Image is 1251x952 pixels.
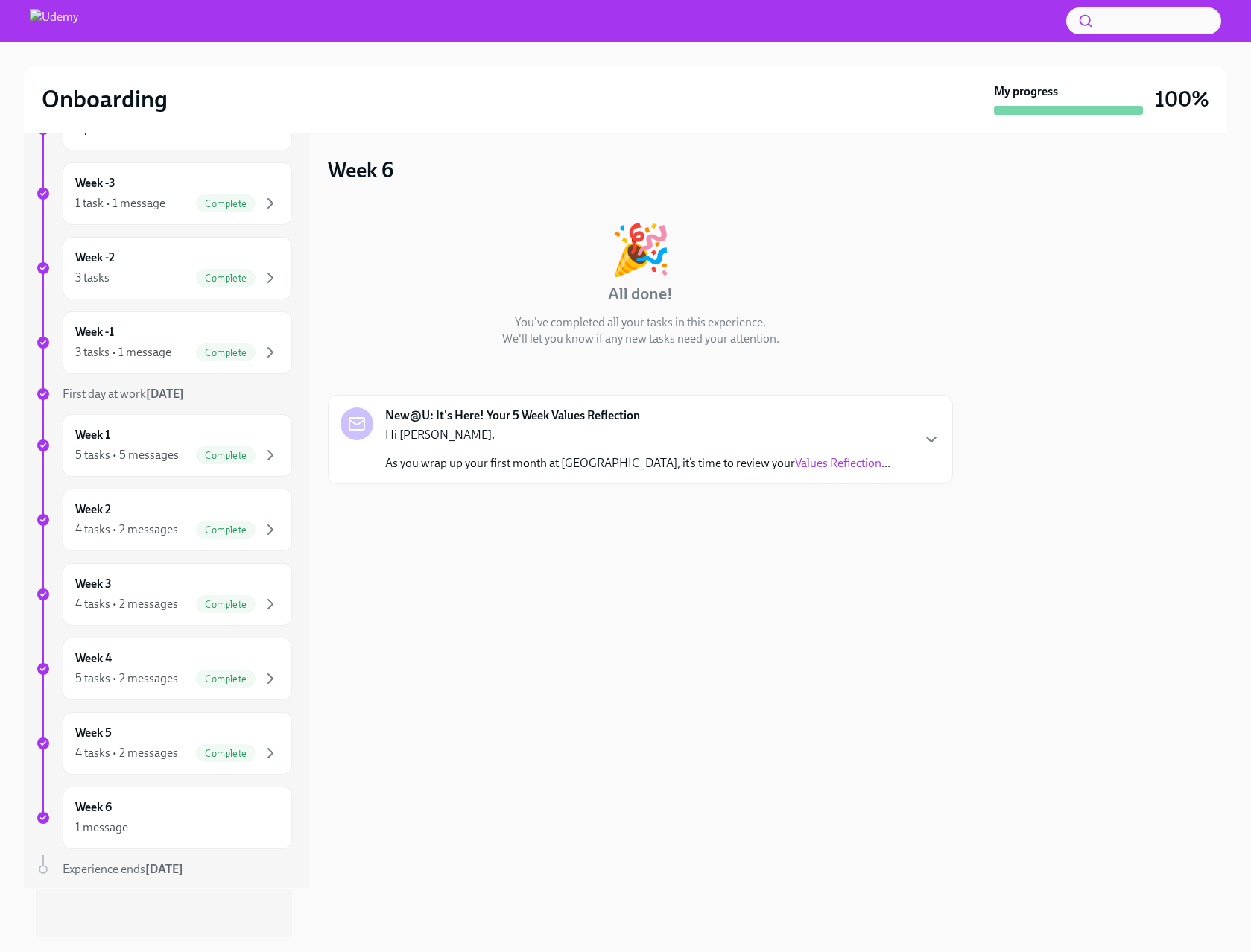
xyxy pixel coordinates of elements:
[42,84,168,114] h2: Onboarding
[30,9,78,33] img: Udemy
[75,670,178,687] div: 5 tasks • 2 messages
[502,331,779,347] p: We'll let you know if any new tasks need your attention.
[36,414,292,477] a: Week 15 tasks • 5 messagesComplete
[795,456,881,470] a: Values Reflection
[196,347,256,358] span: Complete
[385,427,890,443] p: Hi [PERSON_NAME],
[75,596,178,612] div: 4 tasks • 2 messages
[146,387,184,401] strong: [DATE]
[36,386,292,402] a: First day at work[DATE]
[1155,86,1209,112] h3: 100%
[75,725,112,741] h6: Week 5
[75,650,112,667] h6: Week 4
[196,198,256,209] span: Complete
[63,387,184,401] span: First day at work
[515,314,766,331] p: You've completed all your tasks in this experience.
[610,225,671,274] div: 🎉
[196,524,256,536] span: Complete
[36,162,292,225] a: Week -31 task • 1 messageComplete
[75,447,179,463] div: 5 tasks • 5 messages
[75,501,111,518] h6: Week 2
[75,799,112,816] h6: Week 6
[63,862,183,876] span: Experience ends
[36,712,292,775] a: Week 54 tasks • 2 messagesComplete
[36,638,292,700] a: Week 45 tasks • 2 messagesComplete
[75,175,115,191] h6: Week -3
[36,237,292,299] a: Week -23 tasksComplete
[196,748,256,759] span: Complete
[196,599,256,610] span: Complete
[145,862,183,876] strong: [DATE]
[994,83,1058,100] strong: My progress
[196,273,256,284] span: Complete
[75,521,178,538] div: 4 tasks • 2 messages
[75,195,165,212] div: 1 task • 1 message
[75,250,115,266] h6: Week -2
[75,745,178,761] div: 4 tasks • 2 messages
[385,455,890,472] p: As you wrap up your first month at [GEOGRAPHIC_DATA], it’s time to review your ...
[75,427,110,443] h6: Week 1
[75,270,110,286] div: 3 tasks
[75,324,114,340] h6: Week -1
[608,283,673,305] h4: All done!
[75,819,128,836] div: 1 message
[196,673,256,685] span: Complete
[36,787,292,849] a: Week 61 message
[75,576,112,592] h6: Week 3
[36,489,292,551] a: Week 24 tasks • 2 messagesComplete
[328,156,393,183] h3: Week 6
[385,407,640,424] strong: New@U: It's Here! Your 5 Week Values Reflection
[36,563,292,626] a: Week 34 tasks • 2 messagesComplete
[75,344,171,361] div: 3 tasks • 1 message
[196,450,256,461] span: Complete
[36,311,292,374] a: Week -13 tasks • 1 messageComplete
